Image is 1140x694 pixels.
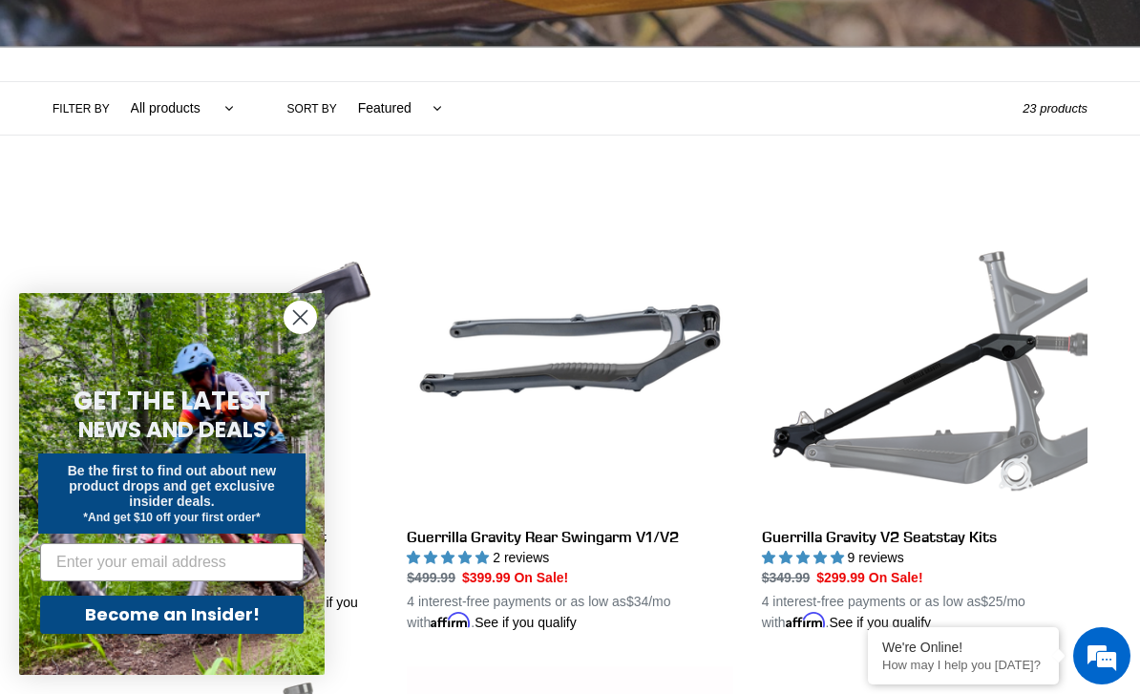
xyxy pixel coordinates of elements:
[68,463,277,509] span: Be the first to find out about new product drops and get exclusive insider deals.
[284,301,317,334] button: Close dialog
[40,596,304,634] button: Become an Insider!
[83,511,260,524] span: *And get $10 off your first order*
[78,414,266,445] span: NEWS AND DEALS
[53,100,110,117] label: Filter by
[40,543,304,581] input: Enter your email address
[882,658,1045,672] p: How may I help you today?
[287,100,337,117] label: Sort by
[882,640,1045,655] div: We're Online!
[1023,101,1087,116] span: 23 products
[74,384,270,418] span: GET THE LATEST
